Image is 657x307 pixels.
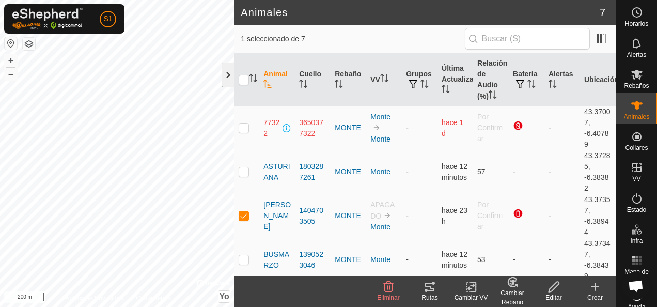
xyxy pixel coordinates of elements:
[627,52,646,58] span: Alertas
[533,293,574,302] div: Editar
[370,135,390,143] a: Monte
[584,239,611,280] font: 43.37347, -6.38439
[420,81,429,89] p-sorticon: Activar para ordenar
[335,122,362,133] div: MONTE
[263,199,291,232] span: [PERSON_NAME]
[584,75,619,84] font: Ubicación
[450,293,492,302] div: Cambiar VV
[370,255,390,264] a: Monte
[442,86,450,95] p-sorticon: Activar para ordenar
[380,75,388,84] p-sorticon: Activar para ordenar
[584,195,611,236] font: 43.37357, -6.38944
[627,207,646,213] span: Estado
[574,293,616,302] div: Crear
[527,81,536,89] p-sorticon: Activar para ordenar
[263,161,291,183] span: ASTURIANA
[370,167,390,176] a: Monte
[241,6,600,19] h2: Animales
[549,70,573,78] font: Alertas
[5,37,17,50] button: Restablecer Mapa
[370,75,380,84] font: VV
[299,205,326,227] div: 1404703505
[477,113,503,143] span: Por Confirmar
[372,124,381,132] img: hasta
[218,291,230,302] button: Yo
[370,113,390,121] a: Monte
[299,81,307,89] p-sorticon: Activar para ordenar
[622,272,650,300] a: Chat abierto
[544,150,580,194] td: -
[477,167,486,176] span: 57
[377,294,399,301] span: Eliminar
[409,293,450,302] div: Rutas
[402,106,437,150] td: -
[492,288,533,307] div: Cambiar Rebaño
[632,176,640,182] span: VV
[263,70,288,78] font: Animal
[584,151,611,192] font: 43.37285, -6.38382
[263,81,272,89] p-sorticon: Activar para ordenar
[584,108,611,148] font: 43.37007, -6.40789
[477,59,507,100] font: Relación de Audio (%)
[509,238,544,282] td: -
[442,162,467,181] span: 2 sept 2025, 17:33
[220,292,229,301] span: Yo
[64,294,123,303] a: Política de Privacidad
[549,81,557,89] p-sorticon: Activar para ordenar
[402,194,437,238] td: -
[477,201,503,231] span: Por Confirmar
[402,150,437,194] td: -
[442,206,467,225] span: 1 sept 2025, 18:03
[442,118,463,137] span: 1 sept 2025, 1:58
[263,249,291,271] span: BUSMARZO
[600,5,605,20] span: 7
[5,68,17,80] button: –
[544,106,580,150] td: -
[370,223,390,231] a: Monte
[136,294,170,303] a: Contáctenos
[630,238,643,244] span: Infra
[249,75,257,84] p-sorticon: Activar para ordenar
[103,13,112,24] span: S1
[509,150,544,194] td: -
[624,83,649,89] span: Rebaños
[513,70,537,78] font: Batería
[299,161,326,183] div: 1803287261
[299,249,326,271] div: 1390523046
[477,255,486,264] span: 53
[335,81,343,89] p-sorticon: Activar para ordenar
[624,114,649,120] span: Animales
[335,70,361,78] font: Rebaño
[383,211,392,220] img: hasta
[619,269,654,281] span: Mapa de Calor
[442,64,488,83] font: Última Actualización
[299,70,321,78] font: Cuello
[12,8,83,29] img: Logo Gallagher
[263,117,280,139] span: 77322
[335,254,362,265] div: MONTE
[544,238,580,282] td: -
[335,166,362,177] div: MONTE
[625,21,648,27] span: Horarios
[299,117,326,139] div: 3650377322
[241,34,464,44] span: 1 seleccionado de 7
[370,201,395,220] span: APAGADO
[23,38,35,50] button: Capas del Mapa
[625,145,648,151] span: Collares
[406,70,432,78] font: Grupos
[5,54,17,67] button: +
[489,92,497,100] p-sorticon: Activar para ordenar
[544,194,580,238] td: -
[442,250,467,269] span: 2 sept 2025, 17:33
[402,238,437,282] td: -
[465,28,590,50] input: Buscar (S)
[335,210,362,221] div: MONTE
